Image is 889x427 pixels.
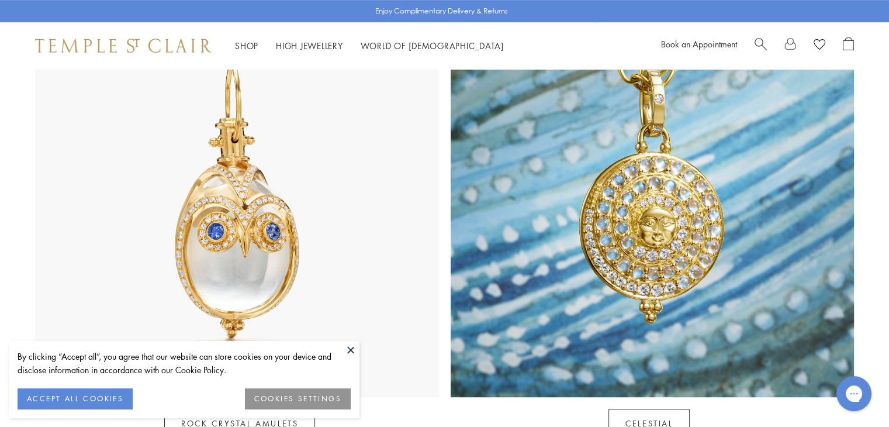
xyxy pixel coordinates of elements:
button: ACCEPT ALL COOKIES [18,388,133,409]
p: Enjoy Complimentary Delivery & Returns [375,5,508,17]
a: View Wishlist [814,37,825,54]
button: COOKIES SETTINGS [245,388,351,409]
a: Open Shopping Bag [843,37,854,54]
iframe: Gorgias live chat messenger [831,372,877,415]
div: By clicking “Accept all”, you agree that our website can store cookies on your device and disclos... [18,350,351,377]
nav: Main navigation [235,39,504,53]
a: Search [755,37,767,54]
a: World of [DEMOGRAPHIC_DATA]World of [DEMOGRAPHIC_DATA] [361,40,504,51]
a: Book an Appointment [661,38,737,50]
img: Temple St. Clair [35,39,212,53]
a: ShopShop [235,40,258,51]
a: High JewelleryHigh Jewellery [276,40,343,51]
